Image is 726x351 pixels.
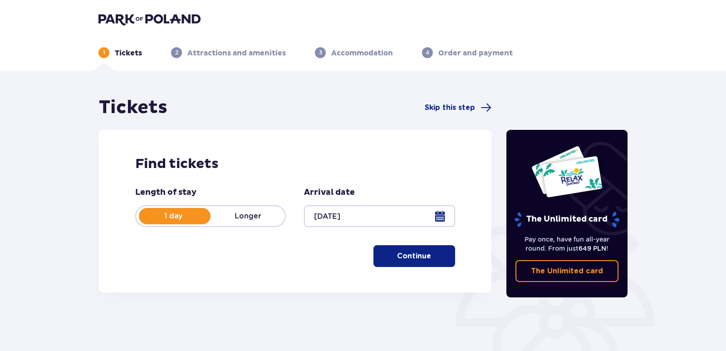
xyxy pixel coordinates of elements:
p: 3 [319,49,322,57]
h2: Find tickets [135,155,455,173]
p: Arrival date [304,187,355,198]
p: 4 [426,49,429,57]
p: The Unlimited card [514,212,620,227]
p: Tickets [115,48,142,58]
p: Accommodation [331,48,393,58]
p: Order and payment [438,48,513,58]
p: 1 [103,49,105,57]
h1: Tickets [99,96,167,119]
img: Park of Poland logo [98,13,201,25]
button: Continue [373,245,455,267]
p: 1 day [136,211,211,221]
span: Skip this step [425,103,475,113]
p: Length of stay [135,187,196,198]
p: Attractions and amenities [187,48,286,58]
p: Continue [397,251,431,261]
a: Skip this step [425,102,491,113]
p: 2 [175,49,178,57]
p: Longer [211,211,285,221]
span: 649 PLN [579,245,606,252]
p: The Unlimited card [531,266,603,276]
p: Pay once, have fun all-year round. From just ! [515,235,619,253]
a: The Unlimited card [515,260,619,282]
